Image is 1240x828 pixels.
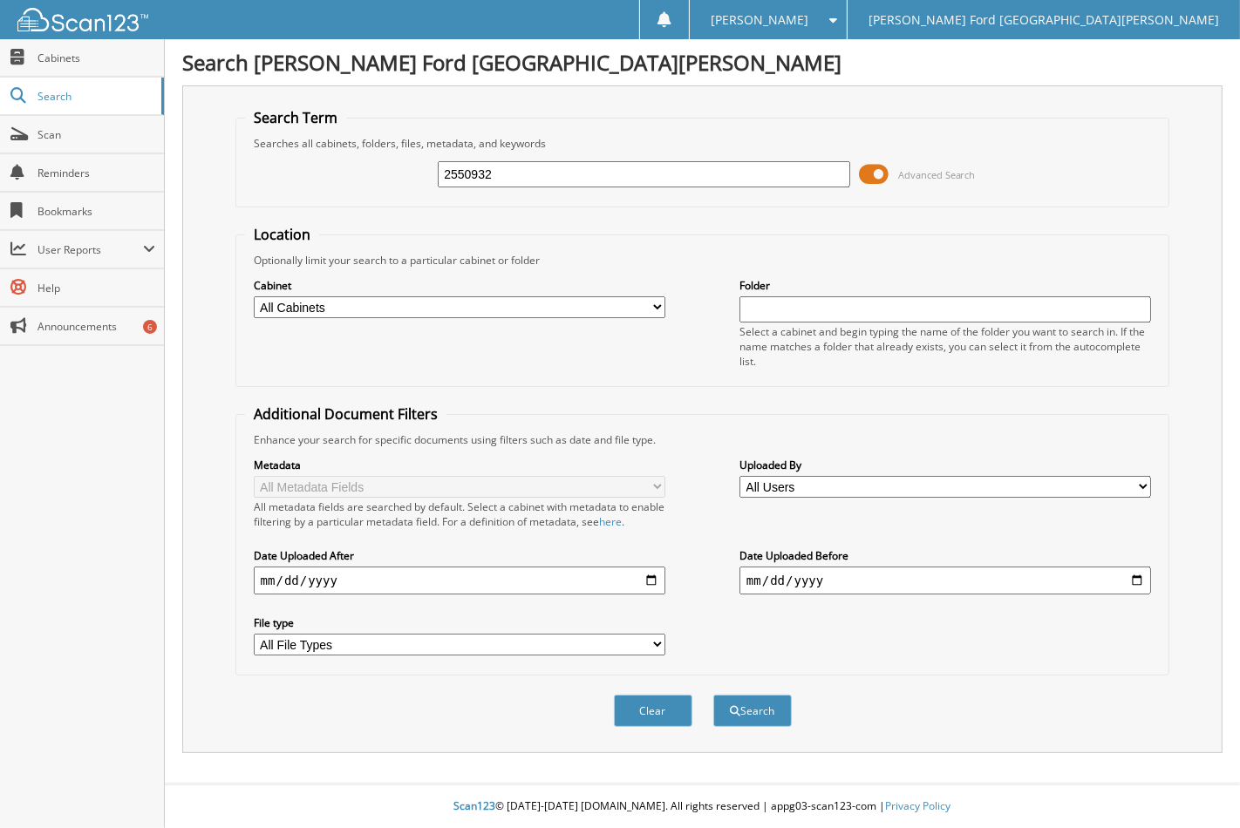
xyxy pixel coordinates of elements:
span: [PERSON_NAME] [711,15,808,25]
div: © [DATE]-[DATE] [DOMAIN_NAME]. All rights reserved | appg03-scan123-com | [165,785,1240,828]
label: Folder [739,278,1151,293]
span: Announcements [37,319,155,334]
div: Enhance your search for specific documents using filters such as date and file type. [245,432,1161,447]
input: end [739,567,1151,594]
div: 6 [143,320,157,334]
img: scan123-logo-white.svg [17,8,148,31]
a: here [599,514,622,529]
span: Reminders [37,166,155,180]
label: Metadata [254,458,665,472]
h1: Search [PERSON_NAME] Ford [GEOGRAPHIC_DATA][PERSON_NAME] [182,48,1223,77]
iframe: Chat Widget [1153,744,1240,828]
legend: Additional Document Filters [245,404,446,424]
div: Searches all cabinets, folders, files, metadata, and keywords [245,136,1161,151]
span: User Reports [37,242,143,257]
legend: Location [245,225,319,244]
div: All metadata fields are searched by default. Select a cabinet with metadata to enable filtering b... [254,499,665,529]
div: Optionally limit your search to a particular cabinet or folder [245,253,1161,268]
span: Scan [37,127,155,142]
span: Scan123 [454,798,496,813]
span: Search [37,89,153,104]
span: Bookmarks [37,204,155,219]
legend: Search Term [245,108,346,127]
span: Advanced Search [898,168,976,181]
label: Cabinet [254,278,665,293]
label: File type [254,615,665,630]
span: Help [37,281,155,295]
button: Search [713,695,792,727]
label: Date Uploaded Before [739,548,1151,563]
label: Date Uploaded After [254,548,665,563]
span: [PERSON_NAME] Ford [GEOGRAPHIC_DATA][PERSON_NAME] [869,15,1219,25]
label: Uploaded By [739,458,1151,472]
span: Cabinets [37,51,155,65]
input: start [254,567,665,594]
div: Select a cabinet and begin typing the name of the folder you want to search in. If the name match... [739,324,1151,369]
a: Privacy Policy [886,798,951,813]
button: Clear [614,695,692,727]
